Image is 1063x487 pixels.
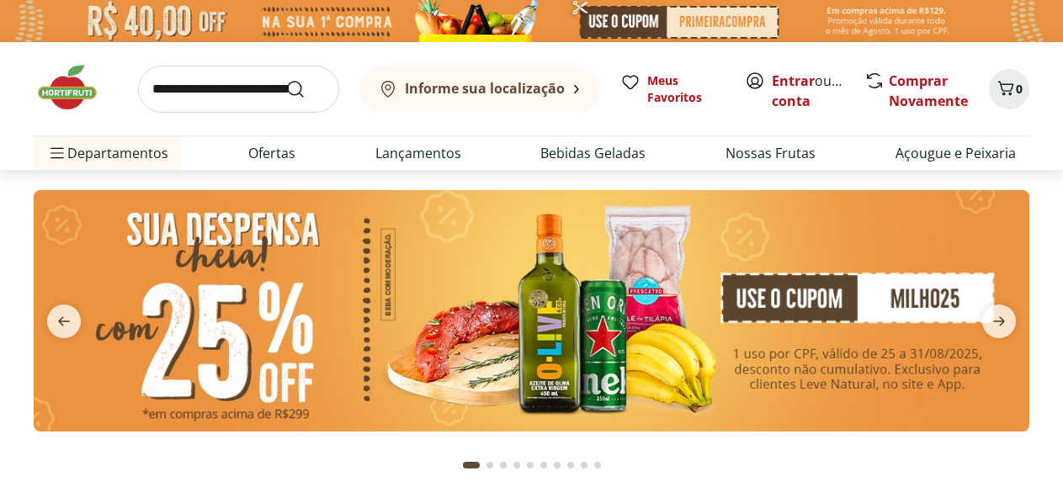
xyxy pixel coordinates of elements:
[896,143,1016,163] a: Açougue e Peixaria
[989,69,1029,109] button: Carrinho
[772,71,847,111] span: ou
[405,79,565,98] b: Informe sua localização
[1016,81,1023,97] span: 0
[969,304,1029,338] button: next
[524,445,537,485] button: Go to page 5 from fs-carousel
[725,143,816,163] a: Nossas Frutas
[34,190,1029,431] img: cupom
[772,71,864,110] a: Criar conta
[375,143,461,163] a: Lançamentos
[537,445,550,485] button: Go to page 6 from fs-carousel
[497,445,510,485] button: Go to page 3 from fs-carousel
[460,445,483,485] button: Current page from fs-carousel
[772,71,815,90] a: Entrar
[483,445,497,485] button: Go to page 2 from fs-carousel
[577,445,591,485] button: Go to page 9 from fs-carousel
[510,445,524,485] button: Go to page 4 from fs-carousel
[540,143,646,163] a: Bebidas Geladas
[138,66,339,113] input: search
[564,445,577,485] button: Go to page 8 from fs-carousel
[47,133,168,173] span: Departamentos
[34,304,94,338] button: previous
[359,66,600,113] button: Informe sua localização
[285,79,326,99] button: Submit Search
[47,133,67,173] button: Menu
[620,72,725,106] a: Meus Favoritos
[34,62,118,113] img: Hortifruti
[647,72,725,106] span: Meus Favoritos
[889,71,968,110] a: Comprar Novamente
[248,143,295,163] a: Ofertas
[550,445,564,485] button: Go to page 7 from fs-carousel
[591,445,604,485] button: Go to page 10 from fs-carousel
